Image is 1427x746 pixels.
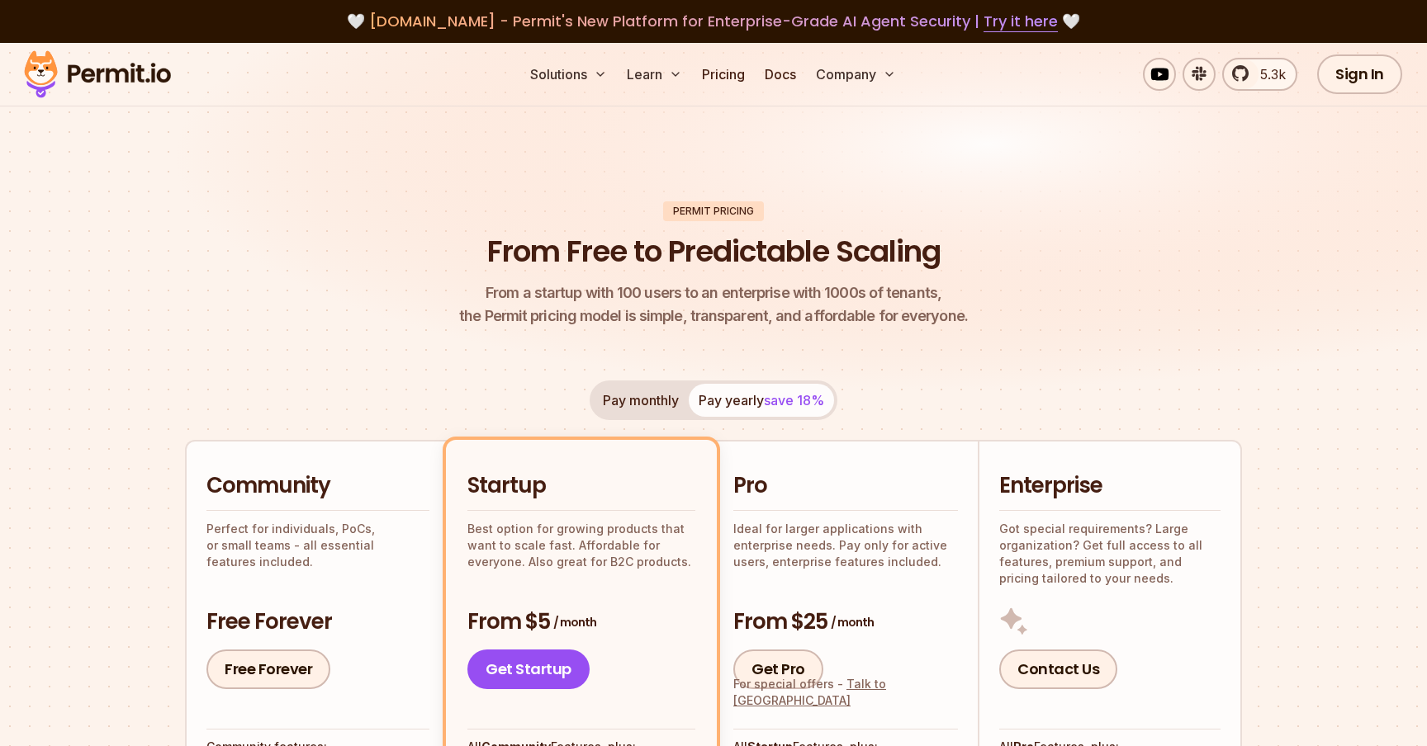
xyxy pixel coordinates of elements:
img: Permit logo [17,46,178,102]
p: Ideal for larger applications with enterprise needs. Pay only for active users, enterprise featur... [733,521,958,570]
h1: From Free to Predictable Scaling [487,231,941,272]
a: Contact Us [999,649,1117,689]
a: Pricing [695,58,751,91]
a: Get Pro [733,649,823,689]
p: the Permit pricing model is simple, transparent, and affordable for everyone. [459,281,968,328]
h3: From $25 [733,607,958,637]
p: Got special requirements? Large organization? Get full access to all features, premium support, a... [999,521,1221,587]
a: Get Startup [467,649,590,689]
span: From a startup with 100 users to an enterprise with 1000s of tenants, [459,281,968,305]
button: Company [809,58,903,91]
span: [DOMAIN_NAME] - Permit's New Platform for Enterprise-Grade AI Agent Security | [369,11,1058,31]
h3: From $5 [467,607,695,637]
h2: Startup [467,471,695,501]
div: Permit Pricing [663,201,764,221]
h2: Enterprise [999,471,1221,501]
p: Best option for growing products that want to scale fast. Affordable for everyone. Also great for... [467,521,695,570]
a: 5.3k [1222,58,1297,91]
h2: Pro [733,471,958,501]
a: Docs [758,58,803,91]
h2: Community [206,471,429,501]
h3: Free Forever [206,607,429,637]
button: Pay monthly [593,384,689,417]
a: Try it here [984,11,1058,32]
span: / month [831,614,874,630]
button: Learn [620,58,689,91]
button: Solutions [524,58,614,91]
span: / month [553,614,596,630]
p: Perfect for individuals, PoCs, or small teams - all essential features included. [206,521,429,570]
div: 🤍 🤍 [40,10,1387,33]
a: Sign In [1317,54,1402,94]
span: 5.3k [1250,64,1286,84]
div: For special offers - [733,676,958,709]
a: Free Forever [206,649,330,689]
